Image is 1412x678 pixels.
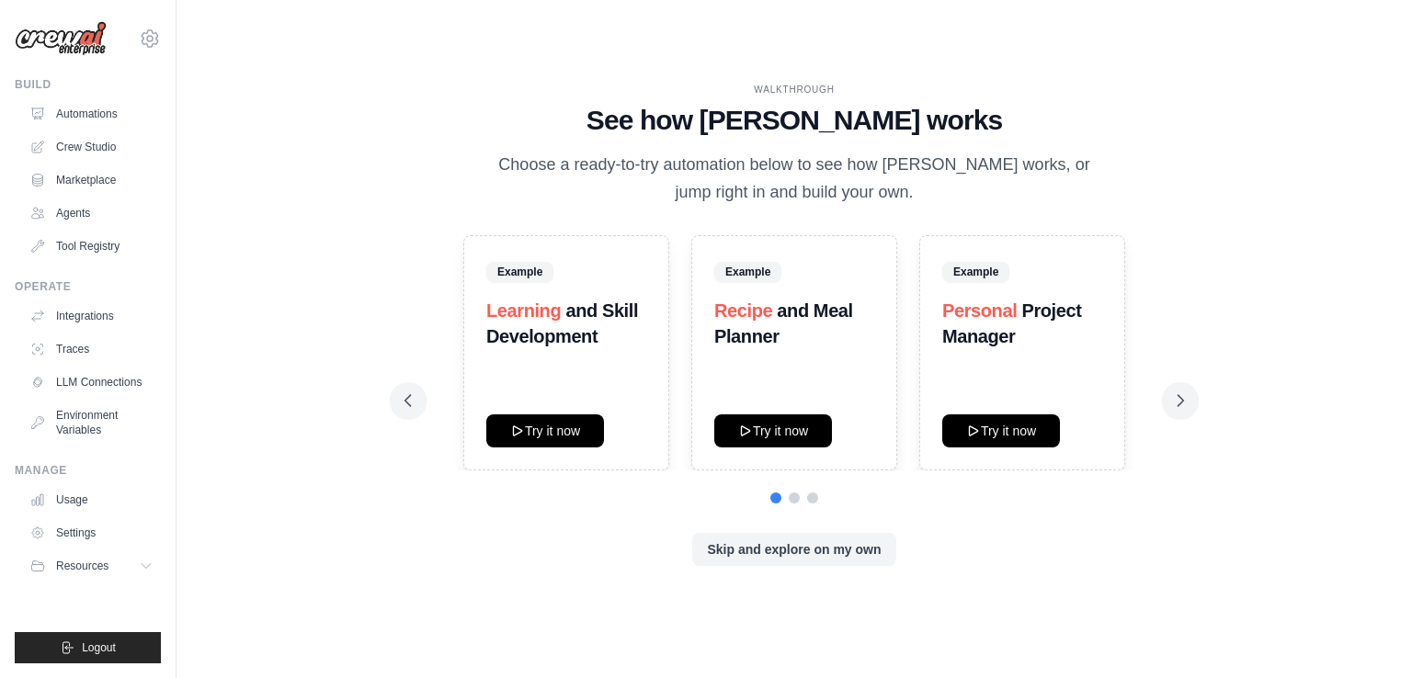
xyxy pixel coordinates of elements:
a: Settings [22,518,161,548]
div: WALKTHROUGH [404,83,1184,96]
button: Try it now [486,414,604,447]
img: Logo [15,21,107,56]
span: Recipe [714,300,772,321]
strong: and Meal Planner [714,300,853,346]
a: Agents [22,198,161,228]
a: Usage [22,485,161,514]
a: LLM Connections [22,367,161,397]
span: Logout [82,640,116,655]
a: Tool Registry [22,232,161,261]
span: Learning [486,300,561,321]
button: Logout [15,632,161,663]
button: Resources [22,551,161,581]
button: Try it now [714,414,832,447]
span: Example [942,262,1009,282]
div: Manage [15,463,161,478]
span: Personal [942,300,1017,321]
span: Example [714,262,781,282]
div: Operate [15,279,161,294]
p: Choose a ready-to-try automation below to see how [PERSON_NAME] works, or jump right in and build... [485,152,1103,206]
button: Skip and explore on my own [692,533,895,566]
a: Crew Studio [22,132,161,162]
a: Integrations [22,301,161,331]
span: Example [486,262,553,282]
a: Automations [22,99,161,129]
a: Marketplace [22,165,161,195]
button: Try it now [942,414,1060,447]
a: Traces [22,334,161,364]
span: Resources [56,559,108,573]
div: Build [15,77,161,92]
h1: See how [PERSON_NAME] works [404,104,1184,137]
a: Environment Variables [22,401,161,445]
